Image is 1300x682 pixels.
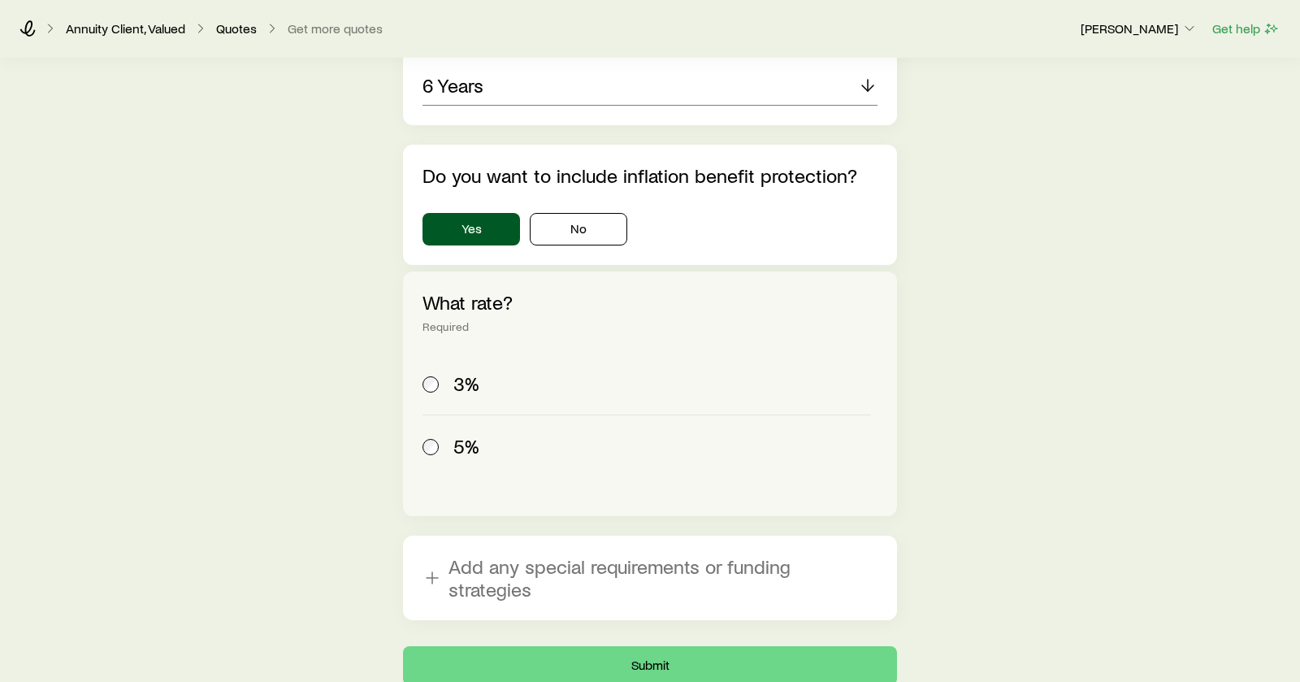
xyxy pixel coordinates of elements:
button: No [530,213,627,245]
button: Get more quotes [287,21,383,37]
span: 5% [453,435,479,458]
button: Yes [422,213,520,245]
input: 5% [422,439,439,455]
p: 6 Years [422,74,483,97]
button: Get help [1211,20,1280,38]
input: 3% [422,376,439,393]
p: Do you want to include inflation benefit protection? [422,164,877,187]
p: What rate? [422,291,877,314]
button: Add any special requirements or funding strategies [403,536,897,620]
a: Annuity Client, Valued [65,21,186,37]
div: Required [422,320,877,333]
a: Quotes [215,21,258,37]
span: 3% [453,372,479,395]
button: [PERSON_NAME] [1080,20,1198,39]
p: [PERSON_NAME] [1081,20,1198,37]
